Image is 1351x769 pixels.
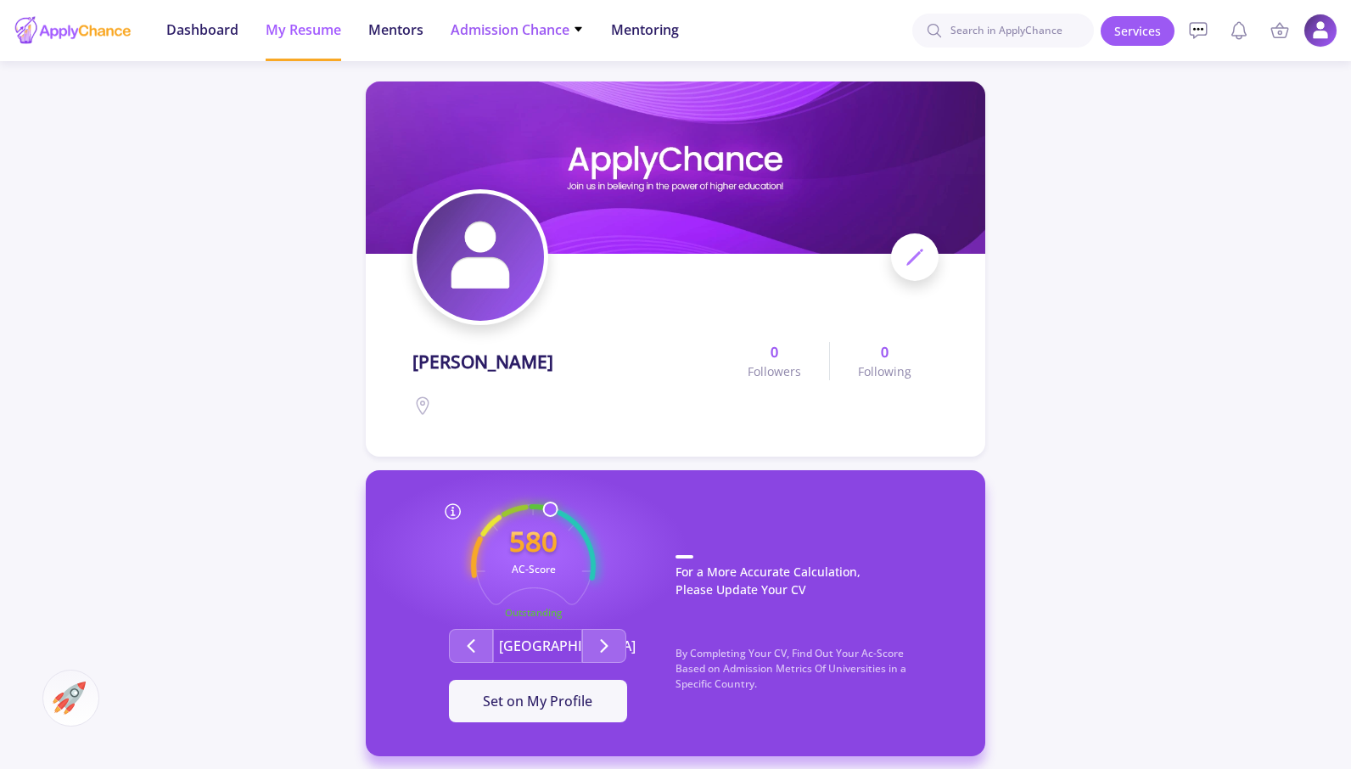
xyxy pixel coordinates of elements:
text: 580 [509,522,558,560]
text: AC-Score [512,562,556,576]
b: 0 [881,342,889,362]
b: 0 [771,342,778,362]
span: [PERSON_NAME] [412,349,553,376]
a: Services [1101,16,1174,46]
button: Set on My Profile [449,680,627,722]
input: Search in ApplyChance [912,14,1094,48]
button: [GEOGRAPHIC_DATA] [493,629,582,663]
span: Mentoring [611,20,679,40]
p: By Completing Your CV, Find Out Your Ac-Score Based on Admission Metrics Of Universities in a Spe... [675,646,951,709]
span: Followers [748,362,801,380]
span: Set on My Profile [483,692,592,710]
span: My Resume [266,20,341,40]
span: Admission Chance [451,20,584,40]
span: Mentors [368,20,423,40]
div: Second group [400,629,675,663]
span: Dashboard [166,20,238,40]
p: For a More Accurate Calculation, Please Update Your CV [675,555,951,615]
img: ac-market [53,682,86,715]
span: Following [858,362,911,380]
text: Outstanding [505,607,563,620]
